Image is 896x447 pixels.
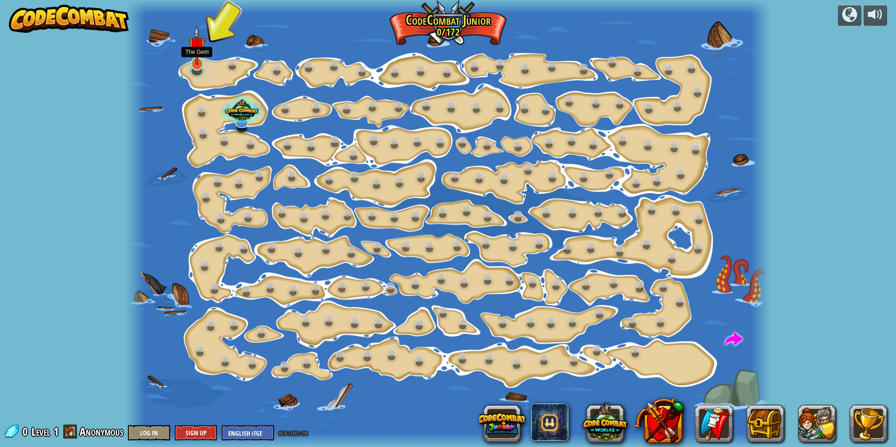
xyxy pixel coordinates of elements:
span: 1 [53,424,59,439]
img: CodeCombat - Learn how to code by playing a game [9,5,129,33]
span: Level [31,424,50,440]
button: Campaigns [838,5,861,27]
button: Adjust volume [864,5,887,27]
img: level-banner-unstarted.png [188,26,206,65]
span: beta levels on [279,428,307,437]
span: 0 [22,424,30,439]
button: Sign Up [175,425,217,440]
span: Anonymous [80,424,123,439]
button: Log In [128,425,170,440]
